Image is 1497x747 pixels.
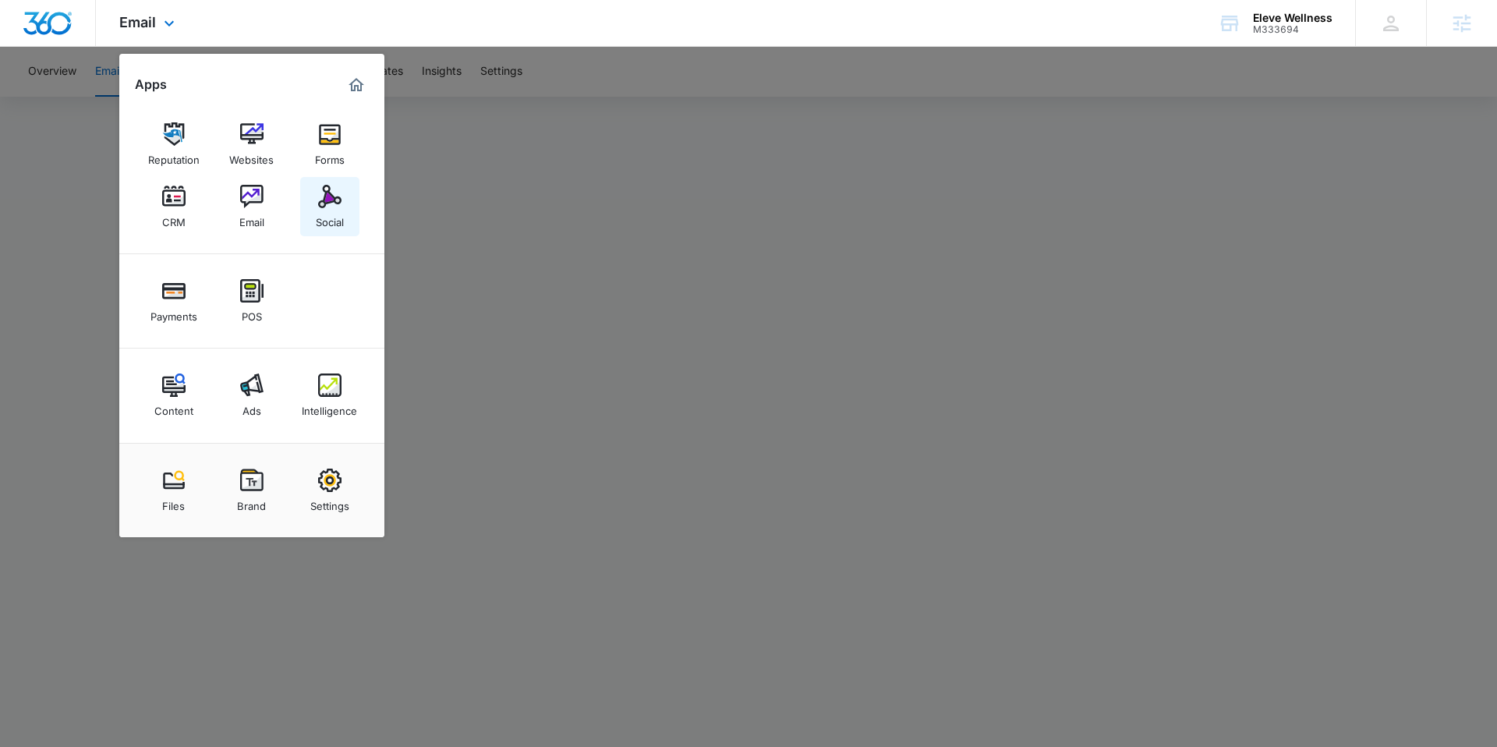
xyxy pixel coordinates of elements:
div: account name [1253,12,1332,24]
a: Settings [300,461,359,520]
a: Intelligence [300,366,359,425]
a: CRM [144,177,203,236]
a: Ads [222,366,281,425]
a: Social [300,177,359,236]
div: Reputation [148,146,200,166]
a: Brand [222,461,281,520]
div: Email [239,208,264,228]
span: Email [119,14,156,30]
a: POS [222,271,281,331]
a: Forms [300,115,359,174]
a: Reputation [144,115,203,174]
a: Files [144,461,203,520]
a: Email [222,177,281,236]
div: Ads [242,397,261,417]
div: Files [162,492,185,512]
div: CRM [162,208,186,228]
div: Social [316,208,344,228]
h2: Apps [135,77,167,92]
div: Forms [315,146,345,166]
div: Payments [150,303,197,323]
div: Brand [237,492,266,512]
a: Payments [144,271,203,331]
a: Marketing 360® Dashboard [344,73,369,97]
a: Content [144,366,203,425]
a: Websites [222,115,281,174]
div: Websites [229,146,274,166]
div: account id [1253,24,1332,35]
div: Intelligence [302,397,357,417]
div: POS [242,303,262,323]
div: Content [154,397,193,417]
div: Settings [310,492,349,512]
